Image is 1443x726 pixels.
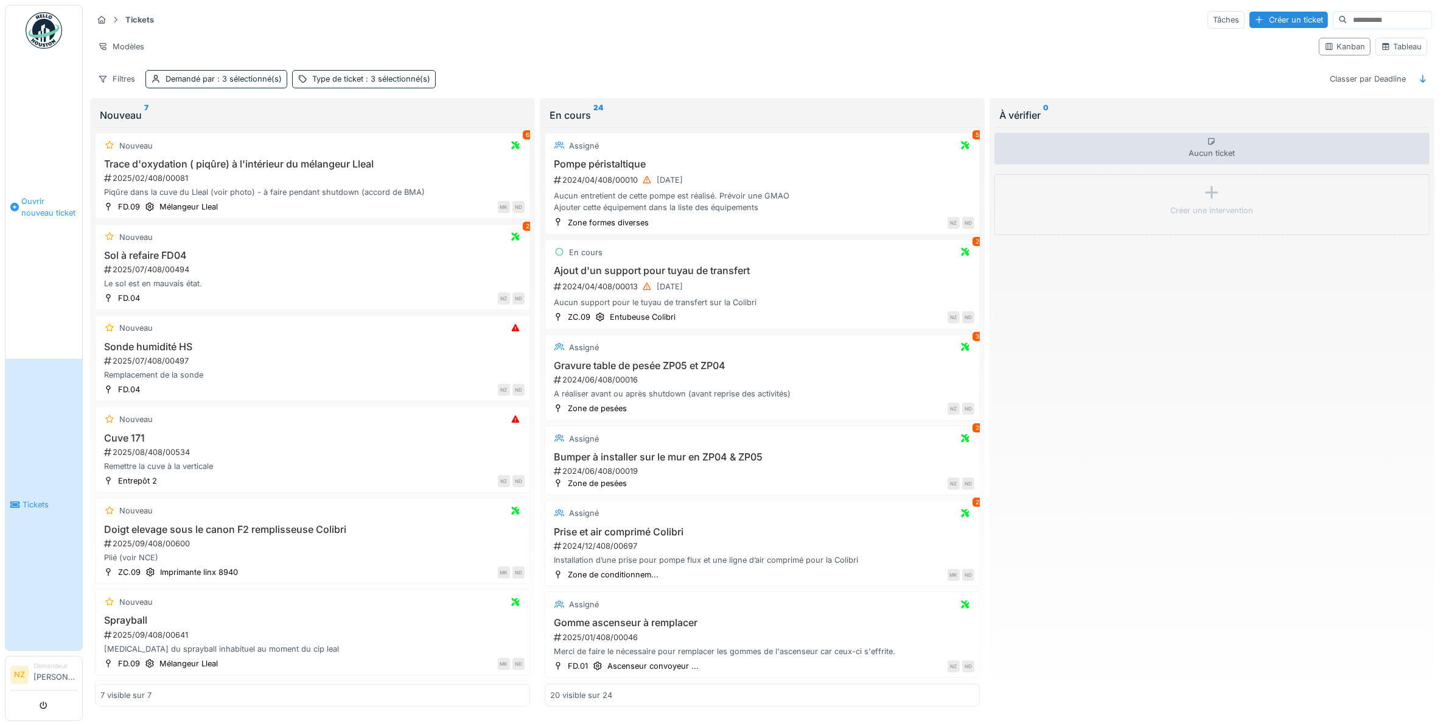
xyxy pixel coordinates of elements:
div: ZC.09 [118,566,141,578]
div: Nouveau [119,414,153,425]
h3: Sprayball [100,615,525,626]
div: ND [962,660,974,672]
div: Aucun ticket [994,133,1430,164]
div: Nouveau [119,505,153,516]
div: Plié (voir NCE) [100,552,525,563]
a: Ouvrir nouveau ticket [5,55,82,359]
div: 2025/07/408/00494 [103,264,525,275]
div: NZ [498,292,510,305]
sup: 7 [144,108,148,122]
span: Tickets [23,499,77,510]
div: Ascenseur convoyeur ... [607,660,699,672]
div: Demandeur [33,661,77,671]
span: : 3 sélectionné(s) [363,74,430,83]
div: ND [512,475,525,487]
div: Classer par Deadline [1324,70,1411,88]
div: Nouveau [119,322,153,334]
div: ND [962,311,974,323]
h3: Cuve 171 [100,432,525,444]
div: 2025/09/408/00600 [103,538,525,549]
h3: Ajout d'un support pour tuyau de transfert [550,265,974,277]
div: ND [962,403,974,415]
div: En cours [550,108,975,122]
strong: Tickets [121,14,159,26]
div: 2024/12/408/00697 [553,540,974,552]
div: Filtres [93,70,141,88]
div: [DATE] [657,174,683,186]
li: NZ [10,666,29,684]
div: ND [512,292,525,305]
div: 5 [973,130,982,139]
div: 7 visible sur 7 [100,689,152,701]
div: ND [962,478,974,490]
div: 2 [973,498,982,507]
div: Zone de pesées [568,478,627,489]
div: Kanban [1324,41,1365,52]
div: Assigné [569,342,599,353]
div: Assigné [569,433,599,445]
div: MK [498,566,510,579]
div: 2025/08/408/00534 [103,446,525,458]
li: [PERSON_NAME] [33,661,77,688]
div: Entrepôt 2 [118,475,157,487]
div: NZ [498,384,510,396]
div: Nouveau [119,231,153,243]
div: Remplacement de la sonde [100,369,525,381]
h3: Pompe péristaltique [550,158,974,170]
div: 2025/01/408/00046 [553,632,974,643]
div: Demandé par [166,73,282,85]
div: Merci de faire le nécessaire pour remplacer les gommes de l'ascenseur car ceux-ci s'effrite. [550,646,974,657]
img: Badge_color-CXgf-gQk.svg [26,12,62,49]
div: Mélangeur Lleal [159,201,218,213]
h3: Prise et air comprimé Colibri [550,526,974,538]
div: 2 [523,222,533,231]
span: : 3 sélectionné(s) [215,74,282,83]
div: FD.09 [118,658,140,669]
div: 3 [973,332,982,341]
div: 2024/04/408/00013 [553,279,974,294]
div: NZ [948,478,960,490]
sup: 24 [593,108,603,122]
div: Mélangeur Lleal [159,658,218,669]
div: MK [948,569,960,581]
div: Remettre la cuve à la verticale [100,460,525,472]
div: 2025/07/408/00497 [103,355,525,367]
div: 6 [523,130,533,139]
div: A réaliser avant ou après shutdown (avant reprise des activités) [550,388,974,400]
div: NZ [948,217,960,229]
div: Nouveau [119,596,153,608]
div: NZ [948,660,960,672]
h3: Gravure table de pesée ZP05 et ZP04 [550,360,974,372]
h3: Sol à refaire FD04 [100,250,525,261]
div: Le sol est en mauvais état. [100,278,525,289]
div: MK [498,201,510,213]
div: Assigné [569,507,599,519]
div: 2024/04/408/00010 [553,172,974,188]
div: ND [512,566,525,579]
div: ND [512,201,525,213]
div: NZ [498,475,510,487]
h3: Sonde humidité HS [100,341,525,353]
div: 2024/06/408/00016 [553,374,974,386]
div: [DATE] [657,281,683,292]
div: Créer une intervention [1170,205,1253,216]
h3: Bumper à installer sur le mur en ZP04 & ZP05 [550,451,974,463]
div: FD.01 [568,660,588,672]
h3: Gomme ascenseur à remplacer [550,617,974,629]
div: 2024/06/408/00019 [553,465,974,477]
div: Tâches [1207,11,1245,29]
div: Assigné [569,140,599,152]
div: [MEDICAL_DATA] du sprayball inhabituel au moment du cip leal [100,643,525,655]
a: Tickets [5,359,82,650]
div: ND [962,217,974,229]
div: Aucun support pour le tuyau de transfert sur la Colibri [550,297,974,308]
span: Ouvrir nouveau ticket [21,196,77,219]
div: Nouveau [100,108,525,122]
div: FD.09 [118,201,140,213]
div: 2 [973,237,982,246]
div: Aucun entretient de cette pompe est réalisé. Prévoir une GMAO Ajouter cette équipement dans la li... [550,190,974,213]
div: FD.04 [118,384,140,395]
div: 2025/09/408/00641 [103,629,525,641]
div: 2025/02/408/00081 [103,172,525,184]
h3: Trace d'oxydation ( piqûre) à l'intérieur du mélangeur Lleal [100,158,525,170]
